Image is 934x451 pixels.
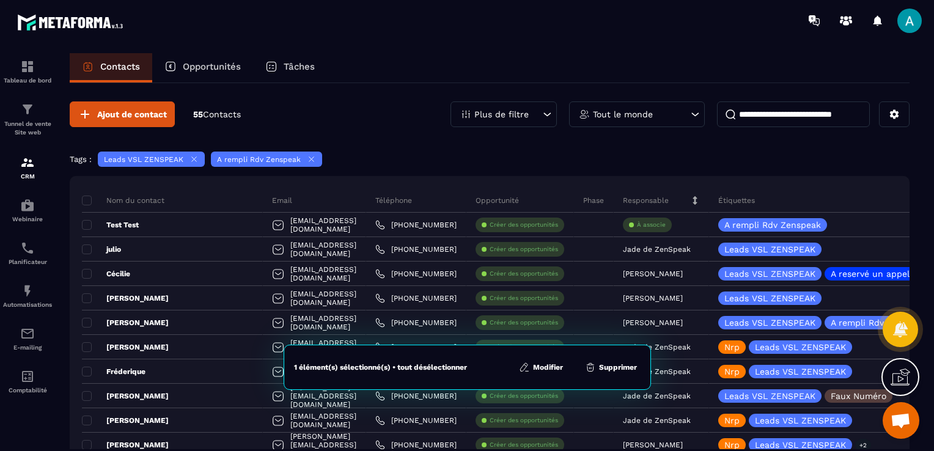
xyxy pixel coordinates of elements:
[375,391,457,401] a: [PHONE_NUMBER]
[831,269,910,278] p: A reservé un appel
[82,244,121,254] p: julio
[17,11,127,34] img: logo
[20,241,35,255] img: scheduler
[3,216,52,222] p: Webinaire
[583,196,604,205] p: Phase
[375,440,457,450] a: [PHONE_NUMBER]
[294,362,467,372] div: 1 élément(s) sélectionné(s) • tout désélectionner
[724,441,740,449] p: Nrp
[724,318,815,327] p: Leads VSL ZENSPEAK
[375,269,457,279] a: [PHONE_NUMBER]
[82,342,169,352] p: [PERSON_NAME]
[724,416,740,425] p: Nrp
[3,317,52,360] a: emailemailE-mailing
[3,360,52,403] a: accountantaccountantComptabilité
[490,245,558,254] p: Créer des opportunités
[375,196,412,205] p: Téléphone
[20,369,35,384] img: accountant
[70,101,175,127] button: Ajout de contact
[490,392,558,400] p: Créer des opportunités
[375,416,457,425] a: [PHONE_NUMBER]
[82,391,169,401] p: [PERSON_NAME]
[474,110,529,119] p: Plus de filtre
[515,361,567,373] button: Modifier
[490,318,558,327] p: Créer des opportunités
[755,367,846,376] p: Leads VSL ZENSPEAK
[755,416,846,425] p: Leads VSL ZENSPEAK
[490,343,558,351] p: Créer des opportunités
[724,294,815,302] p: Leads VSL ZENSPEAK
[623,441,683,449] p: [PERSON_NAME]
[20,59,35,74] img: formation
[82,440,169,450] p: [PERSON_NAME]
[104,155,183,164] p: Leads VSL ZENSPEAK
[623,196,669,205] p: Responsable
[724,245,815,254] p: Leads VSL ZENSPEAK
[883,402,919,439] div: Ouvrir le chat
[82,293,169,303] p: [PERSON_NAME]
[152,53,253,82] a: Opportunités
[375,293,457,303] a: [PHONE_NUMBER]
[490,269,558,278] p: Créer des opportunités
[20,102,35,117] img: formation
[20,155,35,170] img: formation
[490,221,558,229] p: Créer des opportunités
[3,146,52,189] a: formationformationCRM
[623,416,691,425] p: Jade de ZenSpeak
[284,61,315,72] p: Tâches
[623,392,691,400] p: Jade de ZenSpeak
[3,258,52,265] p: Planificateur
[3,50,52,93] a: formationformationTableau de bord
[70,155,92,164] p: Tags :
[100,61,140,72] p: Contacts
[82,220,139,230] p: Test Test
[70,53,152,82] a: Contacts
[3,274,52,317] a: automationsautomationsAutomatisations
[623,269,683,278] p: [PERSON_NAME]
[217,155,301,164] p: A rempli Rdv Zenspeak
[724,221,821,229] p: A rempli Rdv Zenspeak
[623,318,683,327] p: [PERSON_NAME]
[831,318,927,327] p: A rempli Rdv Zenspeak
[203,109,241,119] span: Contacts
[82,269,130,279] p: Cécilie
[3,189,52,232] a: automationsautomationsWebinaire
[375,220,457,230] a: [PHONE_NUMBER]
[3,120,52,137] p: Tunnel de vente Site web
[755,441,846,449] p: Leads VSL ZENSPEAK
[82,367,145,376] p: Fréderique
[3,93,52,146] a: formationformationTunnel de vente Site web
[490,441,558,449] p: Créer des opportunités
[476,196,519,205] p: Opportunité
[20,284,35,298] img: automations
[3,173,52,180] p: CRM
[623,367,691,376] p: Jade de ZenSpeak
[82,196,164,205] p: Nom du contact
[724,269,815,278] p: Leads VSL ZENSPEAK
[82,416,169,425] p: [PERSON_NAME]
[253,53,327,82] a: Tâches
[755,343,846,351] p: Leads VSL ZENSPEAK
[724,392,815,400] p: Leads VSL ZENSPEAK
[581,361,641,373] button: Supprimer
[490,294,558,302] p: Créer des opportunités
[375,342,457,352] a: [PHONE_NUMBER]
[623,245,691,254] p: Jade de ZenSpeak
[375,244,457,254] a: [PHONE_NUMBER]
[3,77,52,84] p: Tableau de bord
[272,196,292,205] p: Email
[724,343,740,351] p: Nrp
[375,318,457,328] a: [PHONE_NUMBER]
[593,110,653,119] p: Tout le monde
[490,416,558,425] p: Créer des opportunités
[82,318,169,328] p: [PERSON_NAME]
[724,367,740,376] p: Nrp
[623,343,691,351] p: Jade de ZenSpeak
[20,326,35,341] img: email
[718,196,755,205] p: Étiquettes
[623,294,683,302] p: [PERSON_NAME]
[193,109,241,120] p: 55
[183,61,241,72] p: Opportunités
[97,108,167,120] span: Ajout de contact
[3,232,52,274] a: schedulerschedulerPlanificateur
